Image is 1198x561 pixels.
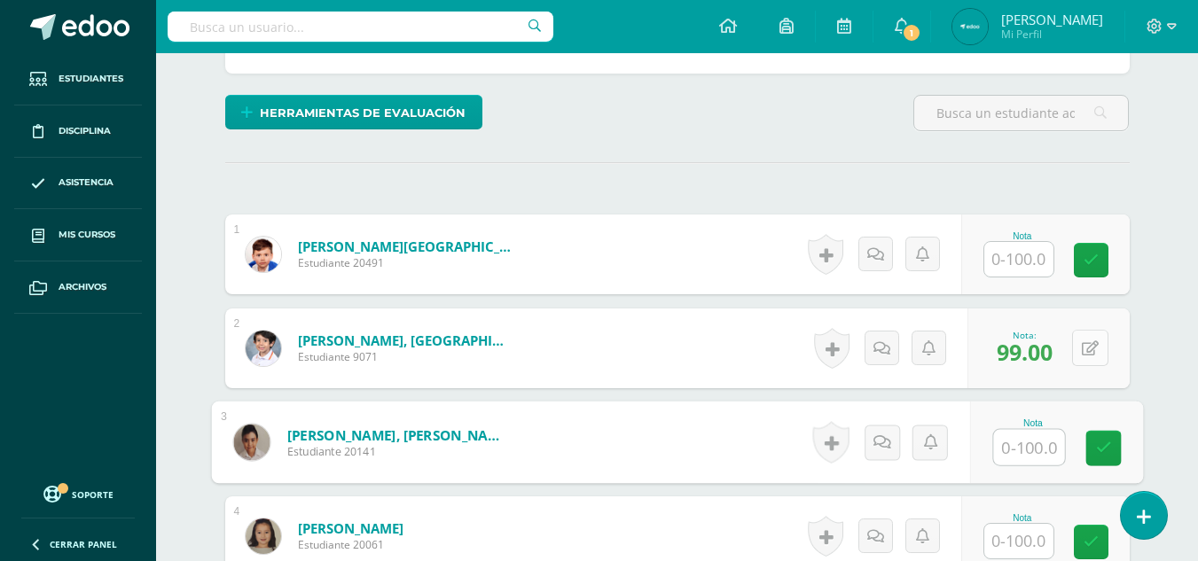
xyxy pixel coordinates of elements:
[50,538,117,550] span: Cerrar panel
[59,124,111,138] span: Disciplina
[286,425,505,444] a: [PERSON_NAME], [PERSON_NAME]
[233,424,270,460] img: de9c6f06f74527a27641bcbc42a57808.png
[260,97,466,129] span: Herramientas de evaluación
[984,242,1053,277] input: 0-100.0
[59,280,106,294] span: Archivos
[14,53,142,105] a: Estudiantes
[902,23,921,43] span: 1
[14,261,142,314] a: Archivos
[997,329,1053,341] div: Nota:
[286,444,505,460] span: Estudiante 20141
[246,237,281,272] img: 8c8645213bc774c504a94e5e7bd59f01.png
[14,105,142,158] a: Disciplina
[983,513,1061,523] div: Nota
[246,518,281,554] img: cdc1513f6fcea1a1bb3d90e1f12802f9.png
[993,430,1064,465] input: 0-100.0
[984,524,1053,558] input: 0-100.0
[992,418,1073,428] div: Nota
[59,228,115,242] span: Mis cursos
[1001,11,1103,28] span: [PERSON_NAME]
[298,238,511,255] a: [PERSON_NAME][GEOGRAPHIC_DATA]
[298,519,403,537] a: [PERSON_NAME]
[298,537,403,552] span: Estudiante 20061
[983,231,1061,241] div: Nota
[246,331,281,366] img: 4e54e8b556ffabd6e0dfc168d448ce22.png
[298,255,511,270] span: Estudiante 20491
[914,96,1128,130] input: Busca un estudiante aquí...
[59,175,114,190] span: Asistencia
[997,337,1053,367] span: 99.00
[14,209,142,261] a: Mis cursos
[168,12,553,42] input: Busca un usuario...
[72,488,114,501] span: Soporte
[298,331,511,349] a: [PERSON_NAME], [GEOGRAPHIC_DATA]
[952,9,988,44] img: 66b3b8e78e427e90279b20fafa396c05.png
[21,481,135,505] a: Soporte
[298,349,511,364] span: Estudiante 9071
[14,158,142,210] a: Asistencia
[1001,27,1103,42] span: Mi Perfil
[225,95,482,129] a: Herramientas de evaluación
[59,72,123,86] span: Estudiantes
